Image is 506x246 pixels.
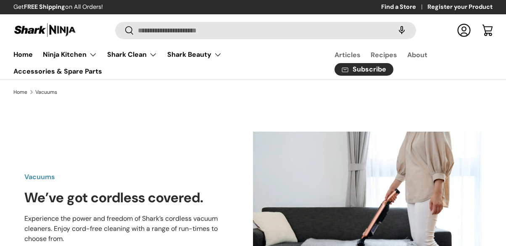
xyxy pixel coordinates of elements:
p: Get on All Orders! [13,3,103,12]
h2: We’ve got cordless covered. [24,189,226,206]
a: Subscribe [335,63,393,76]
summary: Shark Beauty [162,46,227,63]
strong: FREE Shipping [24,3,65,11]
a: Home [13,46,33,63]
a: About [407,47,427,63]
summary: Shark Clean [102,46,162,63]
span: Subscribe [353,66,386,73]
img: Shark Ninja Philippines [13,22,76,38]
p: Vacuums [24,172,226,182]
a: Find a Store [381,3,427,12]
a: Shark Beauty [167,46,222,63]
p: Experience the power and freedom of Shark’s cordless vacuum cleaners. Enjoy cord-free cleaning wi... [24,214,226,244]
a: Ninja Kitchen [43,46,97,63]
speech-search-button: Search by voice [388,21,415,40]
nav: Secondary [314,46,493,79]
a: Articles [335,47,361,63]
a: Vacuums [35,90,57,95]
summary: Ninja Kitchen [38,46,102,63]
a: Shark Clean [107,46,157,63]
a: Home [13,90,27,95]
a: Register your Product [427,3,493,12]
a: Recipes [371,47,397,63]
a: Accessories & Spare Parts [13,63,102,79]
nav: Breadcrumbs [13,88,493,96]
nav: Primary [13,46,314,79]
